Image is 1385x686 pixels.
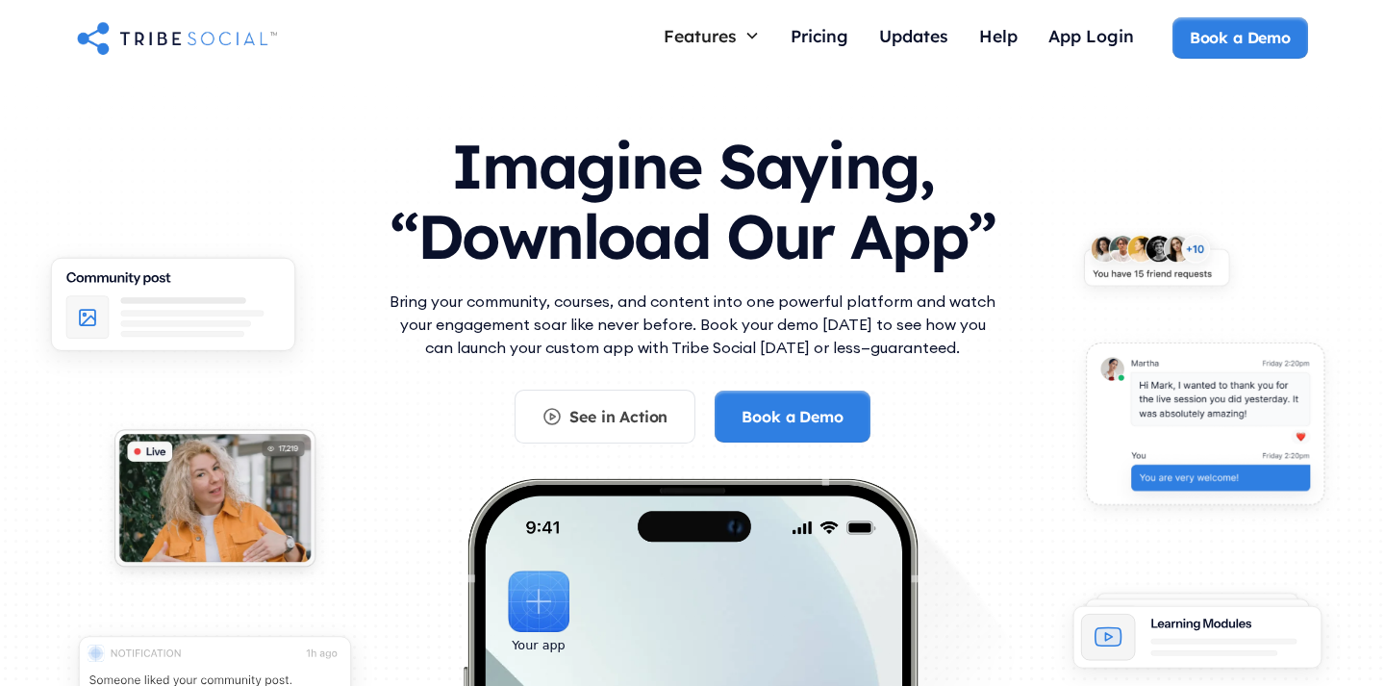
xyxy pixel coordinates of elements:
div: Updates [879,25,948,46]
a: Updates [864,17,964,59]
a: Book a Demo [715,391,869,443]
div: See in Action [569,406,667,427]
div: App Login [1048,25,1134,46]
div: Features [648,17,775,54]
a: See in Action [515,390,695,444]
div: Your app [512,635,565,656]
div: Help [979,25,1018,46]
p: Bring your community, courses, and content into one powerful platform and watch your engagement s... [385,290,1000,359]
a: home [77,18,277,57]
img: An illustration of Live video [97,417,333,589]
img: An illustration of Community Feed [28,241,318,380]
div: Pricing [791,25,848,46]
img: An illustration of New friends requests [1067,222,1246,308]
a: Help [964,17,1033,59]
h1: Imagine Saying, “Download Our App” [385,112,1000,282]
a: Pricing [775,17,864,59]
div: Features [664,25,737,46]
a: Book a Demo [1172,17,1308,58]
img: An illustration of chat [1067,329,1344,529]
a: App Login [1033,17,1149,59]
